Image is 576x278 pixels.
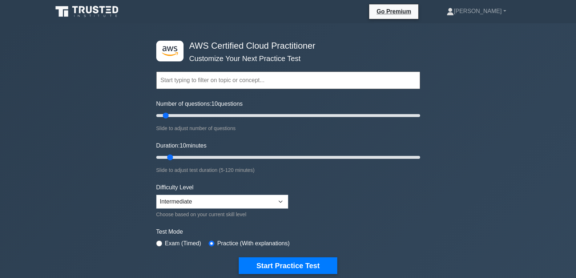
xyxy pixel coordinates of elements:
[156,100,243,108] label: Number of questions: questions
[217,239,290,248] label: Practice (With explanations)
[186,41,384,51] h4: AWS Certified Cloud Practitioner
[156,227,420,236] label: Test Mode
[156,141,207,150] label: Duration: minutes
[180,142,186,149] span: 10
[156,183,194,192] label: Difficulty Level
[372,7,415,16] a: Go Premium
[156,72,420,89] input: Start typing to filter on topic or concept...
[212,101,218,107] span: 10
[429,4,524,19] a: [PERSON_NAME]
[156,166,420,174] div: Slide to adjust test duration (5-120 minutes)
[156,124,420,133] div: Slide to adjust number of questions
[165,239,201,248] label: Exam (Timed)
[156,210,288,219] div: Choose based on your current skill level
[239,257,337,274] button: Start Practice Test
